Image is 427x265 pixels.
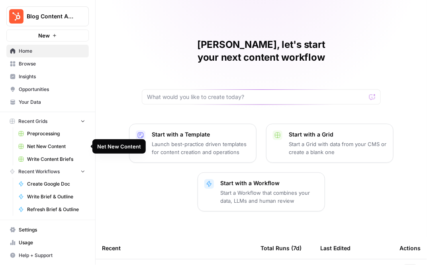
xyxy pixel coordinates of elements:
a: Home [6,45,89,57]
div: Net New Content [97,142,141,150]
a: Insights [6,70,89,83]
span: Browse [19,60,85,67]
button: Recent Grids [6,115,89,127]
p: Start a Grid with data from your CMS or create a blank one [289,140,387,156]
button: Workspace: Blog Content Action Plan [6,6,89,26]
span: Write Content Briefs [27,156,85,163]
button: Help + Support [6,249,89,262]
span: Write Brief & Outline [27,193,85,200]
button: Start with a GridStart a Grid with data from your CMS or create a blank one [266,124,394,163]
p: Start with a Grid [289,131,387,138]
span: Blog Content Action Plan [27,12,75,20]
a: Usage [6,236,89,249]
span: Refresh Brief & Outline [27,206,85,213]
button: Start with a WorkflowStart a Workflow that combines your data, LLMs and human review [198,172,325,212]
h1: [PERSON_NAME], let's start your next content workflow [142,38,381,64]
button: Start with a TemplateLaunch best-practice driven templates for content creation and operations [129,124,257,163]
span: New [38,32,50,40]
a: Opportunities [6,83,89,96]
span: Net New Content [27,143,85,150]
a: Net New Content [15,140,89,153]
a: Preprocessing [15,127,89,140]
span: Home [19,47,85,55]
div: Actions [400,237,421,259]
img: Blog Content Action Plan Logo [9,9,24,24]
a: Write Content Briefs [15,153,89,166]
span: Settings [19,226,85,233]
span: Recent Workflows [18,168,60,175]
div: Total Runs (7d) [261,237,302,259]
span: Usage [19,239,85,246]
p: Start a Workflow that combines your data, LLMs and human review [220,189,318,205]
a: Settings [6,223,89,236]
span: Insights [19,73,85,80]
div: Recent [102,237,248,259]
span: Preprocessing [27,130,85,137]
a: Your Data [6,96,89,109]
a: Browse [6,57,89,70]
input: What would you like to create today? [147,93,366,101]
span: Your Data [19,99,85,106]
p: Launch best-practice driven templates for content creation and operations [152,140,250,156]
span: Help + Support [19,252,85,259]
a: Refresh Brief & Outline [15,203,89,216]
a: Write Brief & Outline [15,190,89,203]
p: Start with a Template [152,131,250,138]
a: Create Google Doc [15,178,89,190]
button: New [6,30,89,42]
span: Create Google Doc [27,180,85,188]
div: Last Edited [320,237,351,259]
span: Opportunities [19,86,85,93]
span: Recent Grids [18,118,47,125]
button: Recent Workflows [6,166,89,178]
p: Start with a Workflow [220,179,318,187]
